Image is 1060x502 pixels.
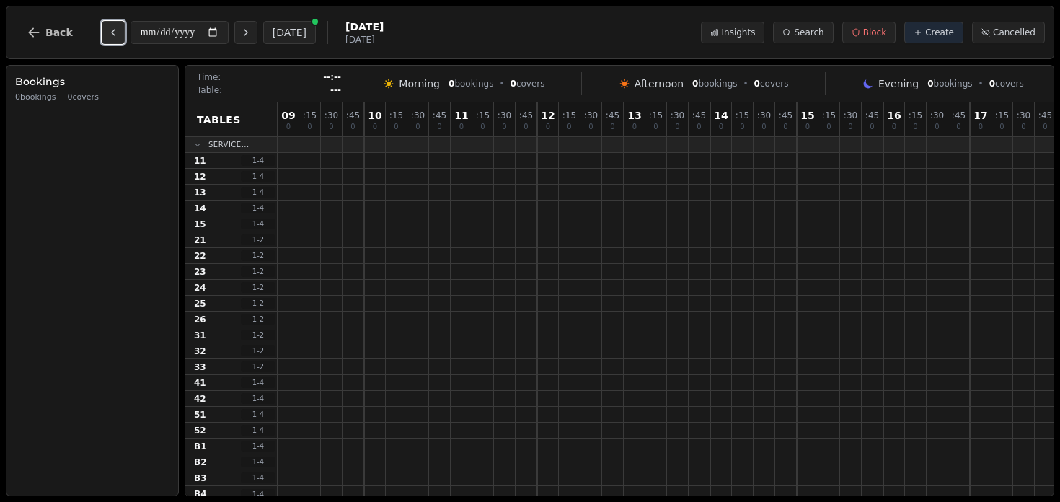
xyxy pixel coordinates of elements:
[194,187,206,198] span: 13
[459,123,464,131] span: 0
[783,123,787,131] span: 0
[194,266,206,278] span: 23
[904,22,963,43] button: Create
[740,123,744,131] span: 0
[973,110,987,120] span: 17
[194,377,206,389] span: 41
[241,234,275,245] span: 1 - 2
[502,123,506,131] span: 0
[194,472,207,484] span: B3
[511,78,545,89] span: covers
[863,27,886,38] span: Block
[675,123,679,131] span: 0
[887,110,901,120] span: 16
[389,111,403,120] span: : 15
[394,123,398,131] span: 0
[368,110,381,120] span: 10
[241,457,275,467] span: 1 - 4
[498,111,511,120] span: : 30
[754,79,760,89] span: 0
[241,266,275,277] span: 1 - 2
[930,111,944,120] span: : 30
[610,123,614,131] span: 0
[588,123,593,131] span: 0
[194,234,206,246] span: 21
[935,123,939,131] span: 0
[241,314,275,325] span: 1 - 2
[927,78,972,89] span: bookings
[194,330,206,341] span: 31
[1038,111,1052,120] span: : 45
[241,203,275,213] span: 1 - 4
[194,488,207,500] span: B4
[194,457,207,468] span: B2
[567,123,571,131] span: 0
[822,111,836,120] span: : 15
[606,111,619,120] span: : 45
[346,111,360,120] span: : 45
[701,22,765,43] button: Insights
[194,250,206,262] span: 22
[241,330,275,340] span: 1 - 2
[757,111,771,120] span: : 30
[241,425,275,436] span: 1 - 4
[373,123,377,131] span: 0
[499,78,504,89] span: •
[972,22,1045,43] button: Cancelled
[194,345,206,357] span: 32
[627,110,641,120] span: 13
[714,110,728,120] span: 14
[241,171,275,182] span: 1 - 4
[722,27,756,38] span: Insights
[519,111,533,120] span: : 45
[826,123,831,131] span: 0
[480,123,485,131] span: 0
[45,27,73,38] span: Back
[632,123,637,131] span: 0
[754,78,789,89] span: covers
[194,393,206,405] span: 42
[241,219,275,229] span: 1 - 4
[671,111,684,120] span: : 30
[433,111,446,120] span: : 45
[345,19,384,34] span: [DATE]
[241,441,275,452] span: 1 - 4
[194,361,206,373] span: 33
[241,155,275,166] span: 1 - 4
[913,123,917,131] span: 0
[194,155,206,167] span: 11
[194,298,206,309] span: 25
[979,78,984,89] span: •
[303,111,317,120] span: : 15
[263,21,316,44] button: [DATE]
[511,79,516,89] span: 0
[194,219,206,230] span: 15
[541,110,555,120] span: 12
[878,76,919,91] span: Evening
[584,111,598,120] span: : 30
[562,111,576,120] span: : 15
[999,123,1004,131] span: 0
[241,409,275,420] span: 1 - 4
[736,111,749,120] span: : 15
[194,425,206,436] span: 52
[194,409,206,420] span: 51
[956,123,960,131] span: 0
[330,84,341,96] span: ---
[194,171,206,182] span: 12
[323,71,341,83] span: --:--
[842,22,896,43] button: Block
[995,111,1009,120] span: : 15
[870,123,874,131] span: 0
[761,123,766,131] span: 0
[324,111,338,120] span: : 30
[194,203,206,214] span: 14
[1043,123,1047,131] span: 0
[197,84,222,96] span: Table:
[350,123,355,131] span: 0
[476,111,490,120] span: : 15
[241,282,275,293] span: 1 - 2
[411,111,425,120] span: : 30
[345,34,384,45] span: [DATE]
[952,111,966,120] span: : 45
